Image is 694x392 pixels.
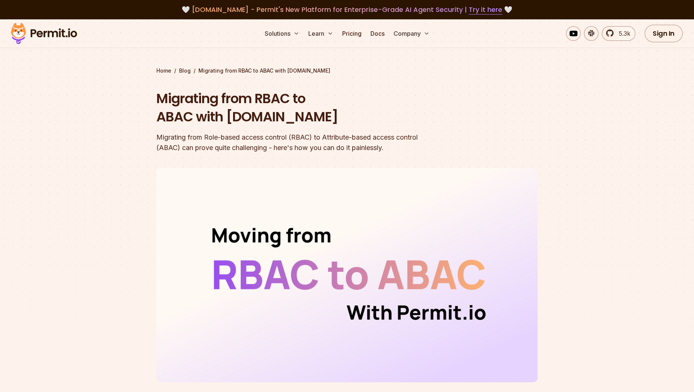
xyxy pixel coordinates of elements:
[156,89,442,126] h1: Migrating from RBAC to ABAC with [DOMAIN_NAME]
[7,21,80,46] img: Permit logo
[179,67,191,74] a: Blog
[391,26,433,41] button: Company
[156,132,442,153] div: Migrating from Role-based access control (RBAC) to Attribute-based access control (ABAC) can prov...
[602,26,636,41] a: 5.3k
[367,26,388,41] a: Docs
[156,168,538,382] img: Migrating from RBAC to ABAC with Permit.io
[644,25,683,42] a: Sign In
[18,4,676,15] div: 🤍 🤍
[192,5,502,14] span: [DOMAIN_NAME] - Permit's New Platform for Enterprise-Grade AI Agent Security |
[614,29,630,38] span: 5.3k
[469,5,502,15] a: Try it here
[156,67,171,74] a: Home
[156,67,538,74] div: / /
[262,26,302,41] button: Solutions
[339,26,364,41] a: Pricing
[305,26,336,41] button: Learn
